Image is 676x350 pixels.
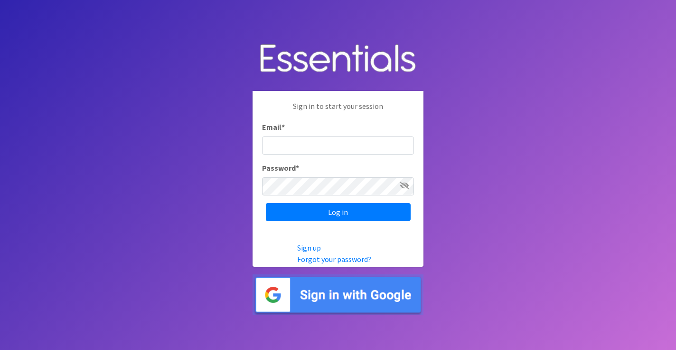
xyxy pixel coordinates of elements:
label: Email [262,121,285,133]
img: Human Essentials [253,35,423,84]
a: Forgot your password? [297,254,371,264]
abbr: required [282,122,285,132]
input: Log in [266,203,411,221]
img: Sign in with Google [253,274,423,316]
p: Sign in to start your session [262,100,414,121]
a: Sign up [297,243,321,253]
abbr: required [296,163,299,173]
label: Password [262,162,299,174]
